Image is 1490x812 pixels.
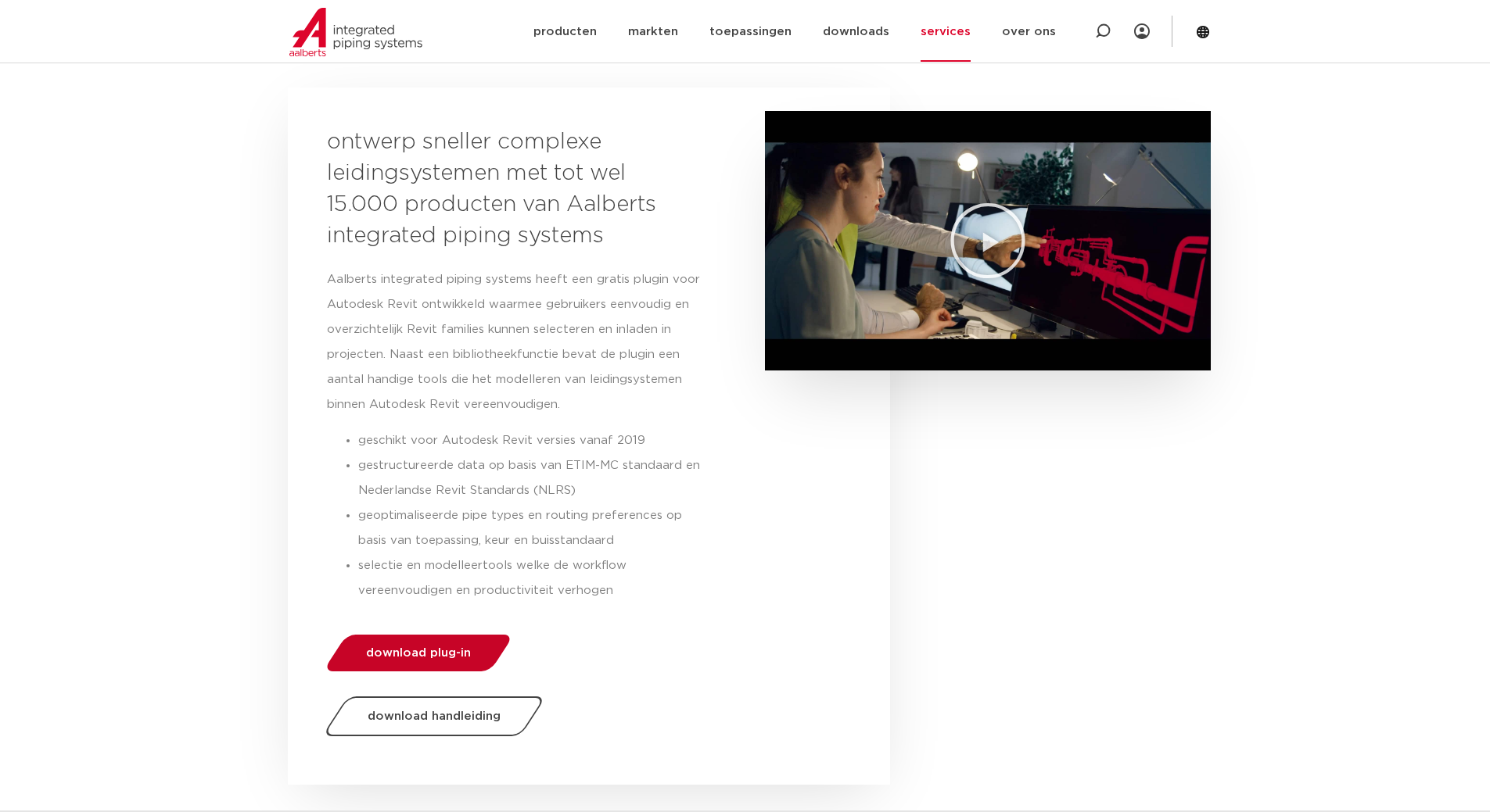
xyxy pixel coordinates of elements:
[358,453,710,503] li: gestructureerde data op basis van ETIM-MC standaard en Nederlandse Revit Standards (NLRS)
[628,2,678,62] a: markten
[358,428,710,453] li: geschikt voor Autodesk Revit versies vanaf 2019
[321,696,546,736] a: download handleiding
[358,503,710,553] li: geoptimaliseerde pipe types en routing preferences op basis van toepassing, keur en buisstandaard
[1002,2,1056,62] a: over ons
[921,2,971,62] a: services
[533,2,1056,62] nav: Menu
[949,202,1027,280] div: Video afspelen
[327,127,671,252] h3: ontwerp sneller complexe leidingsystemen met tot wel 15.000 producten van Aalberts integrated pip...
[327,267,710,417] p: Aalberts integrated piping systems heeft een gratis plugin voor Autodesk Revit ontwikkeld waarmee...
[709,2,792,62] a: toepassingen
[823,2,889,62] a: downloads
[358,553,710,603] li: selectie en modelleertools welke de workflow vereenvoudigen en productiviteit verhogen
[368,710,501,722] span: download handleiding
[322,635,514,671] a: download plug-in
[366,647,471,659] span: download plug-in
[533,2,597,62] a: producten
